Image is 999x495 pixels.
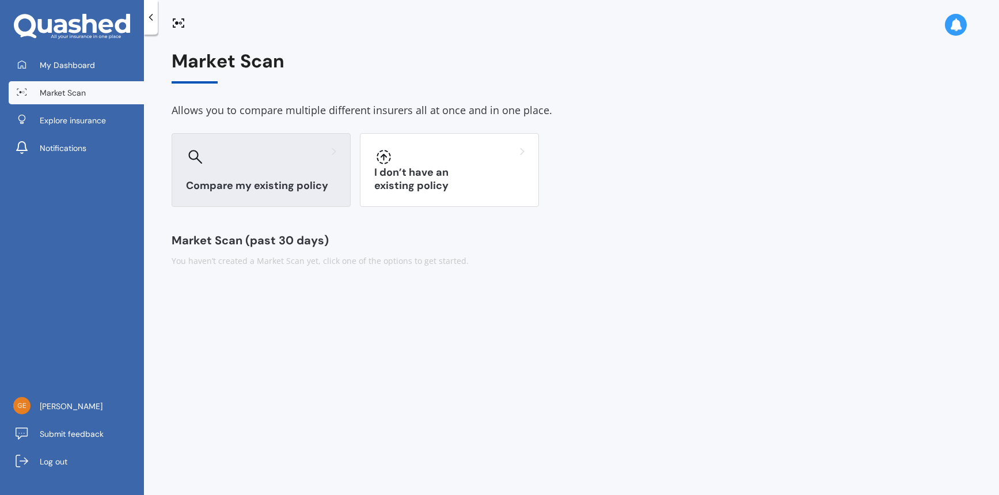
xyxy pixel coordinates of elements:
h3: I don’t have an existing policy [374,166,525,192]
span: My Dashboard [40,59,95,71]
a: Submit feedback [9,422,144,445]
span: Submit feedback [40,428,104,440]
h3: Compare my existing policy [186,179,336,192]
div: You haven’t created a Market Scan yet, click one of the options to get started. [172,255,971,267]
a: Notifications [9,137,144,160]
div: Market Scan [172,51,971,84]
span: Explore insurance [40,115,106,126]
span: Notifications [40,142,86,154]
div: Market Scan (past 30 days) [172,235,971,246]
span: Market Scan [40,87,86,99]
a: Log out [9,450,144,473]
a: [PERSON_NAME] [9,395,144,418]
a: Market Scan [9,81,144,104]
div: Allows you to compare multiple different insurers all at once and in one place. [172,102,971,119]
span: [PERSON_NAME] [40,400,102,412]
span: Log out [40,456,67,467]
img: e9488a53672a886fbd39dcc19990e581 [13,397,31,414]
a: My Dashboard [9,54,144,77]
a: Explore insurance [9,109,144,132]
